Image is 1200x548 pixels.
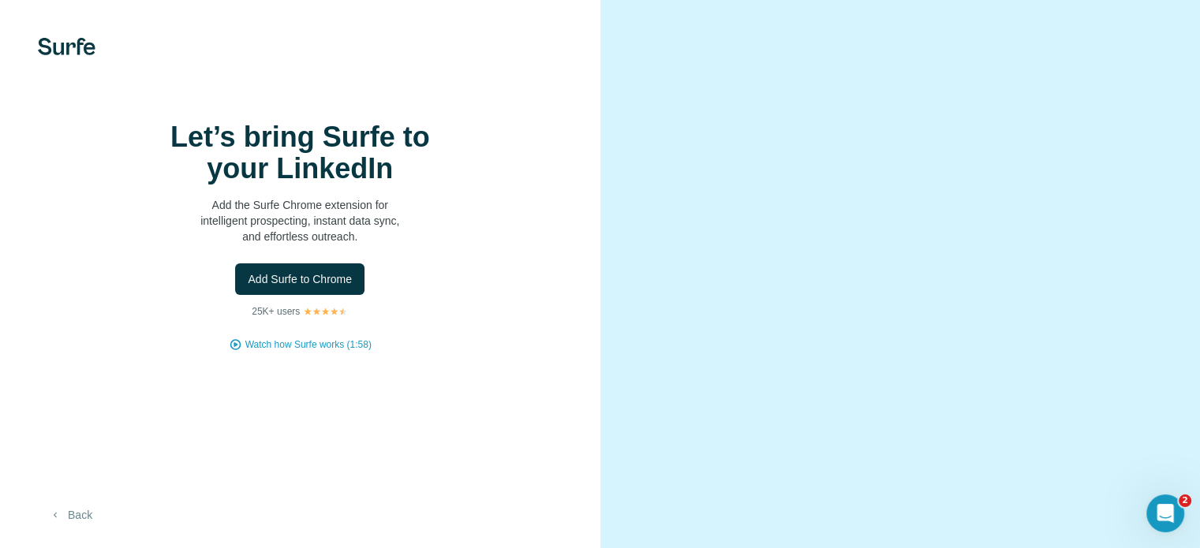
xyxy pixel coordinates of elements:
[248,271,352,287] span: Add Surfe to Chrome
[252,304,300,319] p: 25K+ users
[142,197,458,244] p: Add the Surfe Chrome extension for intelligent prospecting, instant data sync, and effortless out...
[38,38,95,55] img: Surfe's logo
[1179,494,1191,507] span: 2
[303,307,348,316] img: Rating Stars
[245,337,372,352] button: Watch how Surfe works (1:58)
[1146,494,1184,532] iframe: Intercom live chat
[142,121,458,185] h1: Let’s bring Surfe to your LinkedIn
[235,263,364,295] button: Add Surfe to Chrome
[38,501,103,529] button: Back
